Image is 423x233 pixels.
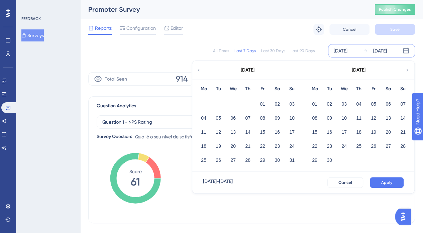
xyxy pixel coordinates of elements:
[353,112,364,124] button: 11
[338,98,350,110] button: 03
[257,140,268,152] button: 22
[211,85,226,93] div: Tu
[196,85,211,93] div: Mo
[375,4,415,15] button: Publish Changes
[227,154,239,166] button: 27
[383,126,394,138] button: 20
[368,98,379,110] button: 05
[334,47,347,55] div: [DATE]
[324,112,335,124] button: 09
[397,112,409,124] button: 14
[171,24,183,32] span: Editor
[286,98,298,110] button: 03
[213,48,229,53] div: All Times
[272,98,283,110] button: 02
[397,140,409,152] button: 28
[88,5,358,14] div: Promoter Survey
[375,24,415,35] button: Save
[397,98,409,110] button: 07
[373,47,387,55] div: [DATE]
[286,140,298,152] button: 24
[198,126,209,138] button: 11
[257,154,268,166] button: 29
[129,169,142,174] tspan: Score
[272,154,283,166] button: 30
[329,24,369,35] button: Cancel
[257,126,268,138] button: 15
[240,85,255,93] div: Th
[242,112,253,124] button: 07
[338,140,350,152] button: 24
[261,48,285,53] div: Last 30 Days
[286,154,298,166] button: 31
[242,140,253,152] button: 21
[227,112,239,124] button: 06
[379,7,411,12] span: Publish Changes
[272,112,283,124] button: 09
[286,112,298,124] button: 10
[213,112,224,124] button: 05
[198,112,209,124] button: 04
[338,180,352,185] span: Cancel
[324,98,335,110] button: 02
[353,98,364,110] button: 04
[337,85,351,93] div: We
[126,24,156,32] span: Configuration
[242,154,253,166] button: 28
[327,177,363,188] button: Cancel
[343,27,356,32] span: Cancel
[97,133,132,141] div: Survey Question:
[324,154,335,166] button: 30
[198,140,209,152] button: 18
[366,85,381,93] div: Fr
[351,85,366,93] div: Th
[353,126,364,138] button: 18
[105,75,127,83] span: Total Seen
[272,126,283,138] button: 16
[131,175,140,188] tspan: 61
[176,74,188,84] span: 914
[102,118,152,126] span: Question 1 - NPS Rating
[291,48,315,53] div: Last 90 Days
[285,85,299,93] div: Su
[97,102,136,110] span: Question Analytics
[213,126,224,138] button: 12
[383,140,394,152] button: 27
[21,16,41,21] div: FEEDBACK
[257,98,268,110] button: 01
[255,85,270,93] div: Fr
[203,177,233,188] div: [DATE] - [DATE]
[198,154,209,166] button: 25
[309,154,320,166] button: 29
[381,180,392,185] span: Apply
[226,85,240,93] div: We
[322,85,337,93] div: Tu
[242,126,253,138] button: 14
[307,85,322,93] div: Mo
[21,29,44,41] button: Surveys
[338,126,350,138] button: 17
[257,112,268,124] button: 08
[227,140,239,152] button: 20
[270,85,285,93] div: Sa
[309,112,320,124] button: 08
[383,98,394,110] button: 06
[309,98,320,110] button: 01
[213,140,224,152] button: 19
[309,126,320,138] button: 15
[234,48,256,53] div: Last 7 Days
[381,85,396,93] div: Sa
[353,140,364,152] button: 25
[135,133,240,141] span: Qual é o seu nível de satisfação com a Assertiva?
[286,126,298,138] button: 17
[396,85,410,93] div: Su
[227,126,239,138] button: 13
[390,27,400,32] span: Save
[368,126,379,138] button: 19
[95,24,112,32] span: Reports
[324,140,335,152] button: 23
[397,126,409,138] button: 21
[324,126,335,138] button: 16
[368,140,379,152] button: 26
